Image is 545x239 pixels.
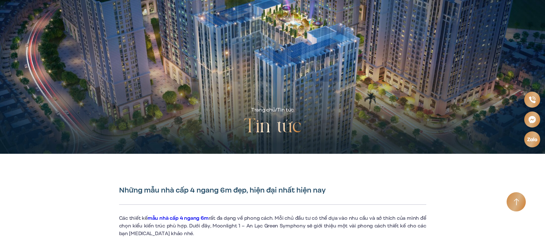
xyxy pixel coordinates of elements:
a: mẫu nhà cấp 4 ngang 6m [148,215,209,222]
span: rất đa dạng về phong cách. Mỗi chủ đầu tư có thể dựa vào nhu cầu và sở thích của mình để chọn kiể... [119,215,426,237]
img: Zalo icon [527,137,537,141]
img: Arrow icon [514,198,519,206]
img: Messenger icon [528,116,536,123]
h2: Tin tức [244,114,301,140]
span: Tin tức [277,106,294,113]
a: Trang chủ [251,106,275,113]
span: Các thiết kế [119,215,148,222]
div: / [251,106,294,114]
img: Phone icon [529,96,535,103]
h1: Những mẫu nhà cấp 4 ngang 6m đẹp, hiện đại nhất hiện nay [119,186,426,195]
